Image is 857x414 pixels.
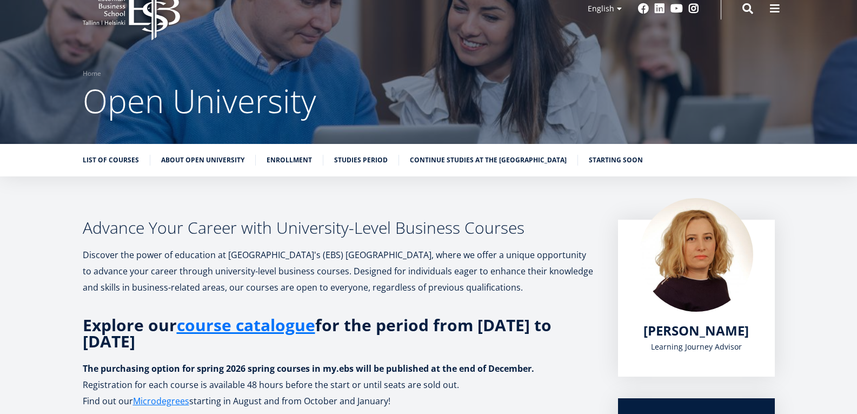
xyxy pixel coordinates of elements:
a: Instagram [688,3,699,14]
a: Facebook [638,3,649,14]
p: Registration for each course is available 48 hours before the start or until seats are sold out. ... [83,377,596,409]
a: [PERSON_NAME] [643,323,749,339]
a: Studies period [334,155,388,166]
a: About Open University [161,155,244,166]
span: [PERSON_NAME] [643,321,749,339]
a: Continue studies at the [GEOGRAPHIC_DATA] [410,155,567,166]
a: course catalogue [177,317,315,333]
strong: The purchasing option for spring 2026 spring courses in my.ebs will be published at the end of De... [83,363,534,374]
a: Youtube [670,3,683,14]
a: Microdegrees [133,393,189,409]
a: Linkedin [654,3,665,14]
a: Home [83,68,101,79]
p: Discover the power of education at [GEOGRAPHIC_DATA]'s (EBS) [GEOGRAPHIC_DATA], where we offer a ... [83,247,596,295]
div: Learning Journey Advisor [640,339,753,355]
strong: Explore our for the period from [DATE] to [DATE] [83,314,552,352]
img: Kadri Osula Learning Journey Advisor [640,198,753,312]
a: Enrollment [267,155,312,166]
a: List of Courses [83,155,139,166]
span: Open University [83,78,316,123]
a: Starting soon [589,155,643,166]
h3: Advance Your Career with University-Level Business Courses [83,220,596,236]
